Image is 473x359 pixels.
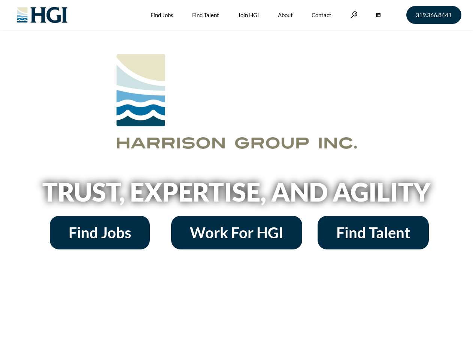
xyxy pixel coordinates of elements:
span: Find Jobs [69,225,131,240]
a: Find Talent [318,216,429,249]
a: Work For HGI [171,216,302,249]
span: Work For HGI [190,225,284,240]
a: 319.366.8441 [406,6,461,24]
span: 319.366.8441 [416,12,452,18]
span: Find Talent [336,225,410,240]
a: Search [350,11,358,18]
h2: Trust, Expertise, and Agility [23,179,450,205]
a: Find Jobs [50,216,150,249]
